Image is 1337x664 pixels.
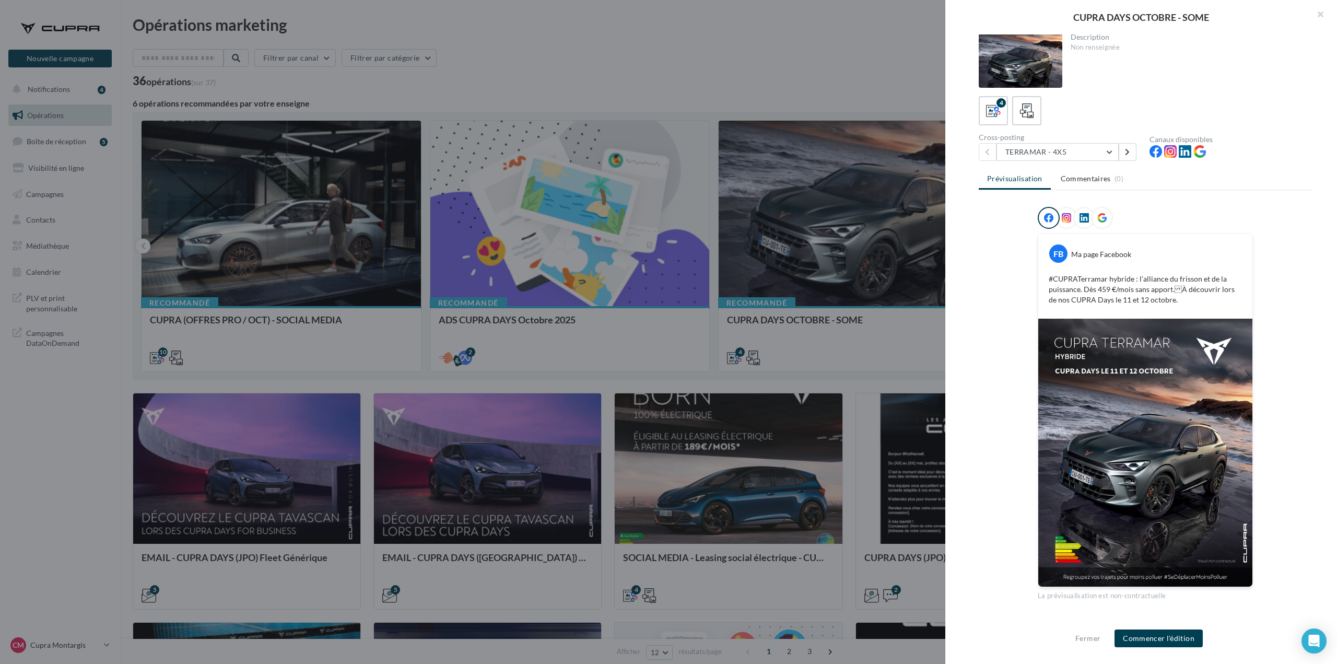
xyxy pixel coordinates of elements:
div: Description [1071,33,1304,41]
div: La prévisualisation est non-contractuelle [1038,587,1253,601]
div: Open Intercom Messenger [1301,628,1327,654]
div: FB [1049,244,1068,263]
div: Non renseignée [1071,43,1304,52]
span: (0) [1115,174,1123,183]
div: 4 [996,98,1006,108]
button: TERRAMAR - 4X5 [996,143,1119,161]
div: Canaux disponibles [1150,136,1312,143]
div: Cross-posting [979,134,1141,141]
div: Ma page Facebook [1071,249,1131,260]
button: Fermer [1071,632,1105,645]
div: CUPRA DAYS OCTOBRE - SOME [962,13,1320,22]
span: Commentaires [1061,173,1111,184]
button: Commencer l'édition [1115,630,1203,647]
p: #CUPRATerramar hybride : l’alliance du frisson et de la puissance. Dès 459 €/mois sans apport. À ... [1049,274,1242,305]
